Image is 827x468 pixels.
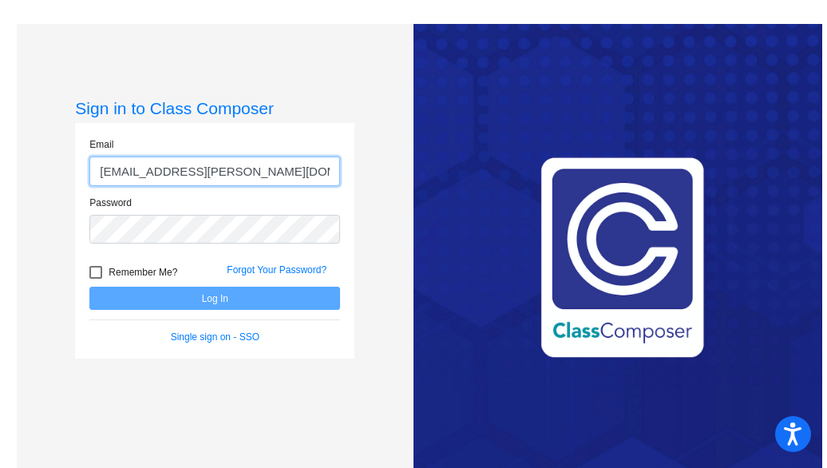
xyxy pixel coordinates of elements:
[227,264,326,276] a: Forgot Your Password?
[75,98,354,118] h3: Sign in to Class Composer
[89,196,132,210] label: Password
[89,137,113,152] label: Email
[109,263,177,282] span: Remember Me?
[171,331,259,343] a: Single sign on - SSO
[89,287,340,310] button: Log In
